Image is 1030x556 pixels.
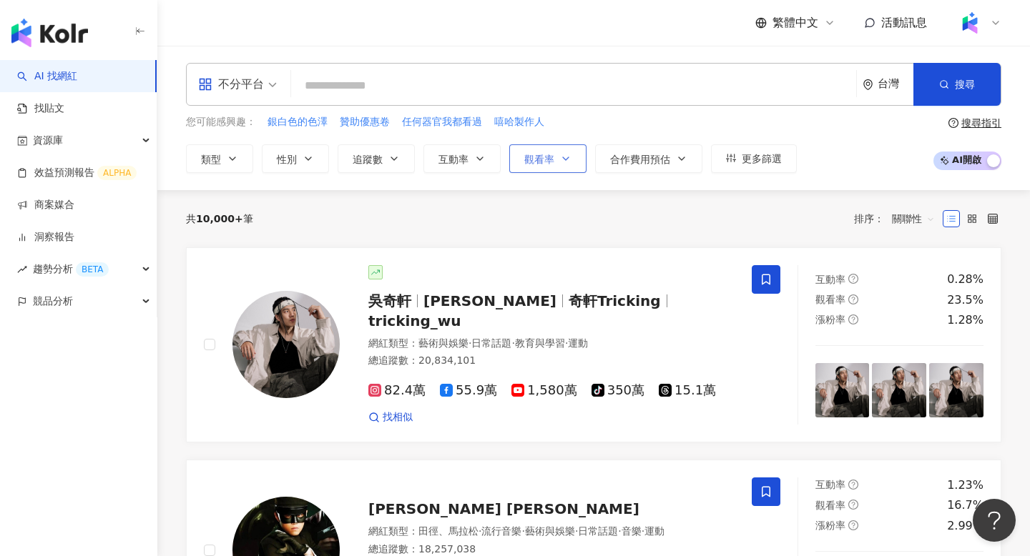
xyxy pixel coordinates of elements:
[471,337,511,349] span: 日常話題
[521,525,524,537] span: ·
[948,118,958,128] span: question-circle
[186,213,253,224] div: 共 筆
[863,79,873,90] span: environment
[511,337,514,349] span: ·
[494,114,545,130] button: 嘻哈製作人
[592,383,644,398] span: 350萬
[742,153,782,164] span: 更多篩選
[198,73,264,96] div: 不分平台
[198,77,212,91] span: appstore
[186,247,1001,442] a: KOL Avatar吳奇軒[PERSON_NAME]奇軒Trickingtricking_wu網紅類型：藝術與娛樂·日常話題·教育與學習·運動總追蹤數：20,834,10182.4萬55.9萬1...
[368,525,735,539] div: 網紅類型 ：
[947,477,984,493] div: 1.23%
[368,292,411,309] span: 吳奇軒
[913,63,1001,106] button: 搜尋
[277,154,297,165] span: 性別
[17,264,27,274] span: rise
[418,525,479,537] span: 田徑、馬拉松
[186,144,253,173] button: 類型
[418,337,469,349] span: 藝術與娛樂
[848,314,858,324] span: question-circle
[578,525,618,537] span: 日常話題
[368,312,461,329] span: tricking_wu
[368,500,639,517] span: [PERSON_NAME] [PERSON_NAME]
[353,154,383,165] span: 追蹤數
[186,115,256,129] span: 您可能感興趣：
[569,292,661,309] span: 奇軒Tricking
[644,525,664,537] span: 運動
[440,383,497,398] span: 55.9萬
[338,144,415,173] button: 追蹤數
[17,69,77,84] a: searchAI 找網紅
[815,479,845,490] span: 互動率
[815,294,845,305] span: 觀看率
[33,253,109,285] span: 趨勢分析
[509,144,587,173] button: 觀看率
[815,500,845,511] span: 觀看率
[368,337,735,351] div: 網紅類型 ：
[961,117,1001,129] div: 搜尋指引
[854,207,943,230] div: 排序：
[494,115,544,129] span: 嘻哈製作人
[262,144,329,173] button: 性別
[11,19,88,47] img: logo
[481,525,521,537] span: 流行音樂
[568,337,588,349] span: 運動
[479,525,481,537] span: ·
[340,115,390,129] span: 贊助優惠卷
[196,213,243,224] span: 10,000+
[17,101,64,116] a: 找貼文
[618,525,621,537] span: ·
[525,525,575,537] span: 藝術與娛樂
[232,291,340,398] img: KOL Avatar
[848,500,858,510] span: question-circle
[878,78,913,90] div: 台灣
[511,383,577,398] span: 1,580萬
[267,114,328,130] button: 銀白色的色澤
[947,292,984,308] div: 23.5%
[469,337,471,349] span: ·
[947,497,984,513] div: 16.7%
[947,272,984,287] div: 0.28%
[268,115,328,129] span: 銀白色的色澤
[659,383,716,398] span: 15.1萬
[383,410,413,425] span: 找相似
[595,144,702,173] button: 合作費用預估
[423,292,556,309] span: [PERSON_NAME]
[848,274,858,284] span: question-circle
[848,480,858,490] span: question-circle
[368,354,735,368] div: 總追蹤數 ： 20,834,101
[17,198,74,212] a: 商案媒合
[368,410,413,425] a: 找相似
[956,9,984,36] img: Kolr%20app%20icon%20%281%29.png
[642,525,644,537] span: ·
[815,363,870,417] img: post-image
[402,115,482,129] span: 任何器官我都看過
[76,262,109,277] div: BETA
[973,499,1016,542] iframe: Help Scout Beacon - Open
[438,154,469,165] span: 互動率
[575,525,578,537] span: ·
[33,124,63,157] span: 資源庫
[872,363,926,417] img: post-image
[881,16,927,29] span: 活動訊息
[815,520,845,531] span: 漲粉率
[892,207,935,230] span: 關聯性
[947,312,984,328] div: 1.28%
[368,383,426,398] span: 82.4萬
[711,144,797,173] button: 更多篩選
[17,230,74,244] a: 洞察報告
[815,274,845,285] span: 互動率
[33,285,73,317] span: 競品分析
[622,525,642,537] span: 音樂
[947,518,984,534] div: 2.99%
[955,79,975,90] span: 搜尋
[929,363,984,417] img: post-image
[515,337,565,349] span: 教育與學習
[610,154,670,165] span: 合作費用預估
[524,154,554,165] span: 觀看率
[423,144,501,173] button: 互動率
[339,114,391,130] button: 贊助優惠卷
[815,314,845,325] span: 漲粉率
[401,114,483,130] button: 任何器官我都看過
